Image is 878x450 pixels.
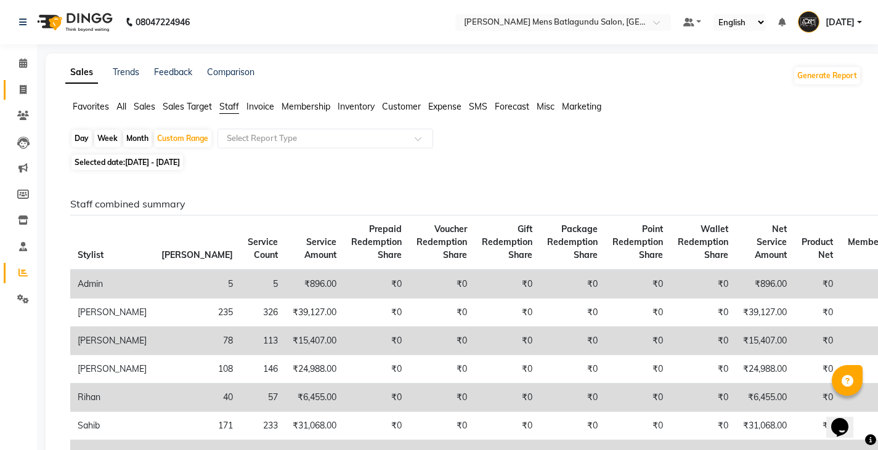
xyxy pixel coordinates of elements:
[344,327,409,355] td: ₹0
[794,384,840,412] td: ₹0
[344,412,409,440] td: ₹0
[794,270,840,299] td: ₹0
[605,384,670,412] td: ₹0
[409,299,474,327] td: ₹0
[474,270,540,299] td: ₹0
[540,299,605,327] td: ₹0
[794,355,840,384] td: ₹0
[304,236,336,260] span: Service Amount
[240,412,285,440] td: 233
[240,384,285,412] td: 57
[240,299,285,327] td: 326
[495,101,529,112] span: Forecast
[736,384,794,412] td: ₹6,455.00
[113,66,139,78] a: Trends
[409,327,474,355] td: ₹0
[136,5,190,39] b: 08047224946
[154,412,240,440] td: 171
[794,327,840,355] td: ₹0
[78,249,104,260] span: Stylist
[794,299,840,327] td: ₹0
[282,101,330,112] span: Membership
[826,401,866,438] iframe: chat widget
[163,101,212,112] span: Sales Target
[70,198,852,210] h6: Staff combined summary
[474,327,540,355] td: ₹0
[417,223,467,260] span: Voucher Redemption Share
[240,327,285,355] td: 113
[161,249,233,260] span: [PERSON_NAME]
[344,270,409,299] td: ₹0
[605,270,670,299] td: ₹0
[94,130,121,147] div: Week
[428,101,461,112] span: Expense
[154,299,240,327] td: 235
[344,299,409,327] td: ₹0
[285,412,344,440] td: ₹31,068.00
[246,101,274,112] span: Invoice
[474,384,540,412] td: ₹0
[605,355,670,384] td: ₹0
[70,270,154,299] td: Admin
[154,327,240,355] td: 78
[755,223,787,260] span: Net Service Amount
[605,327,670,355] td: ₹0
[605,412,670,440] td: ₹0
[154,355,240,384] td: 108
[409,270,474,299] td: ₹0
[409,384,474,412] td: ₹0
[540,384,605,412] td: ₹0
[482,223,532,260] span: Gift Redemption Share
[70,327,154,355] td: [PERSON_NAME]
[70,412,154,440] td: Sahib
[382,101,421,112] span: Customer
[123,130,152,147] div: Month
[154,270,240,299] td: 5
[285,270,344,299] td: ₹896.00
[736,327,794,355] td: ₹15,407.00
[537,101,555,112] span: Misc
[798,11,819,33] img: Raja
[351,223,402,260] span: Prepaid Redemption Share
[794,67,860,84] button: Generate Report
[207,66,254,78] a: Comparison
[154,384,240,412] td: 40
[670,327,736,355] td: ₹0
[736,299,794,327] td: ₹39,127.00
[678,223,728,260] span: Wallet Redemption Share
[71,155,183,170] span: Selected date:
[736,355,794,384] td: ₹24,988.00
[540,270,605,299] td: ₹0
[670,299,736,327] td: ₹0
[736,412,794,440] td: ₹31,068.00
[219,101,239,112] span: Staff
[540,355,605,384] td: ₹0
[344,384,409,412] td: ₹0
[285,355,344,384] td: ₹24,988.00
[670,384,736,412] td: ₹0
[248,236,278,260] span: Service Count
[116,101,126,112] span: All
[469,101,487,112] span: SMS
[612,223,663,260] span: Point Redemption Share
[31,5,116,39] img: logo
[338,101,375,112] span: Inventory
[540,412,605,440] td: ₹0
[73,101,109,112] span: Favorites
[670,355,736,384] td: ₹0
[240,355,285,384] td: 146
[794,412,840,440] td: ₹0
[670,412,736,440] td: ₹0
[562,101,601,112] span: Marketing
[70,355,154,384] td: [PERSON_NAME]
[70,299,154,327] td: [PERSON_NAME]
[474,355,540,384] td: ₹0
[547,223,598,260] span: Package Redemption Share
[605,299,670,327] td: ₹0
[71,130,92,147] div: Day
[409,412,474,440] td: ₹0
[474,412,540,440] td: ₹0
[154,66,192,78] a: Feedback
[285,299,344,327] td: ₹39,127.00
[125,158,180,167] span: [DATE] - [DATE]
